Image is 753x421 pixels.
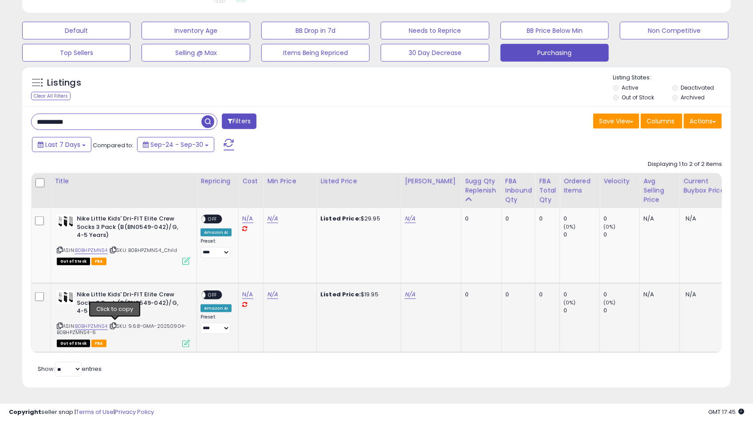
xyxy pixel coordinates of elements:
[320,291,394,299] div: $19.95
[648,160,722,169] div: Displaying 1 to 2 of 2 items
[57,291,190,346] div: ASIN:
[603,299,616,306] small: (0%)
[603,177,636,186] div: Velocity
[603,231,639,239] div: 0
[261,22,370,39] button: BB Drop in 7d
[501,44,609,62] button: Purchasing
[564,291,599,299] div: 0
[564,223,576,230] small: (0%)
[320,290,361,299] b: Listed Price:
[603,215,639,223] div: 0
[57,215,75,228] img: 31SH7kyCscL._SL40_.jpg
[686,214,696,223] span: N/A
[115,408,154,416] a: Privacy Policy
[76,408,114,416] a: Terms of Use
[9,408,41,416] strong: Copyright
[683,177,729,195] div: Current Buybox Price
[22,22,130,39] button: Default
[501,22,609,39] button: BB Price Below Min
[109,247,177,254] span: | SKU: B0BHPZMNS4_Child
[686,290,696,299] span: N/A
[201,177,235,186] div: Repricing
[320,214,361,223] b: Listed Price:
[91,340,106,347] span: FBA
[320,177,397,186] div: Listed Price
[643,291,673,299] div: N/A
[91,258,106,265] span: FBA
[9,408,154,417] div: seller snap | |
[564,177,596,195] div: Ordered Items
[539,291,553,299] div: 0
[505,215,529,223] div: 0
[465,291,495,299] div: 0
[622,94,654,101] label: Out of Stock
[643,177,676,205] div: Avg Selling Price
[539,215,553,223] div: 0
[47,77,81,89] h5: Listings
[45,140,80,149] span: Last 7 Days
[603,307,639,315] div: 0
[564,307,599,315] div: 0
[267,290,278,299] a: N/A
[381,22,489,39] button: Needs to Reprice
[613,74,731,82] p: Listing States:
[465,177,498,195] div: Sugg Qty Replenish
[75,323,108,330] a: B0BHPZMNS4
[681,84,714,91] label: Deactivated
[405,214,415,223] a: N/A
[31,92,71,100] div: Clear All Filters
[708,408,744,416] span: 2025-10-8 17:45 GMT
[564,215,599,223] div: 0
[57,323,186,336] span: | SKU: 9.68-GMA-20250904-B0BHPZMNS4-6
[505,291,529,299] div: 0
[647,117,674,126] span: Columns
[142,22,250,39] button: Inventory Age
[32,137,91,152] button: Last 7 Days
[201,228,232,236] div: Amazon AI
[242,214,253,223] a: N/A
[222,114,256,129] button: Filters
[75,247,108,254] a: B0BHPZMNS4
[267,177,313,186] div: Min Price
[643,215,673,223] div: N/A
[539,177,556,205] div: FBA Total Qty
[242,290,253,299] a: N/A
[603,291,639,299] div: 0
[201,304,232,312] div: Amazon AI
[201,314,232,334] div: Preset:
[267,214,278,223] a: N/A
[603,223,616,230] small: (0%)
[681,94,705,101] label: Archived
[93,141,134,150] span: Compared to:
[261,44,370,62] button: Items Being Repriced
[622,84,638,91] label: Active
[505,177,532,205] div: FBA inbound Qty
[593,114,639,129] button: Save View
[77,215,185,242] b: Nike Little Kids' Dri-FIT Elite Crew Socks 3 Pack (B(BN0549-042)/G, 4-5 Years)
[38,365,102,373] span: Show: entries
[620,22,728,39] button: Non Competitive
[564,299,576,306] small: (0%)
[461,173,502,208] th: Please note that this number is a calculation based on your required days of coverage and your ve...
[57,340,90,347] span: All listings that are currently out of stock and unavailable for purchase on Amazon
[381,44,489,62] button: 30 Day Decrease
[641,114,682,129] button: Columns
[77,291,185,318] b: Nike Little Kids' Dri-FIT Elite Crew Socks 3 Pack (B(BN0549-042)/G, 4-5 Years)
[205,216,220,223] span: OFF
[205,291,220,299] span: OFF
[57,258,90,265] span: All listings that are currently out of stock and unavailable for purchase on Amazon
[22,44,130,62] button: Top Sellers
[684,114,722,129] button: Actions
[57,215,190,264] div: ASIN:
[57,291,75,304] img: 31SH7kyCscL._SL40_.jpg
[564,231,599,239] div: 0
[320,215,394,223] div: $29.95
[55,177,193,186] div: Title
[137,137,214,152] button: Sep-24 - Sep-30
[405,290,415,299] a: N/A
[242,177,260,186] div: Cost
[150,140,203,149] span: Sep-24 - Sep-30
[465,215,495,223] div: 0
[142,44,250,62] button: Selling @ Max
[405,177,457,186] div: [PERSON_NAME]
